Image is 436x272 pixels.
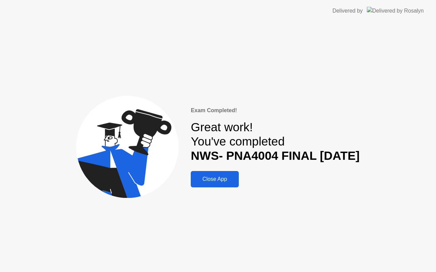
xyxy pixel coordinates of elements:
[191,171,238,187] button: Close App
[191,149,359,162] b: NWS- PNA4004 FINAL [DATE]
[367,7,424,15] img: Delivered by Rosalyn
[332,7,363,15] div: Delivered by
[191,106,359,115] div: Exam Completed!
[191,120,359,163] div: Great work! You've completed
[193,176,236,182] div: Close App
